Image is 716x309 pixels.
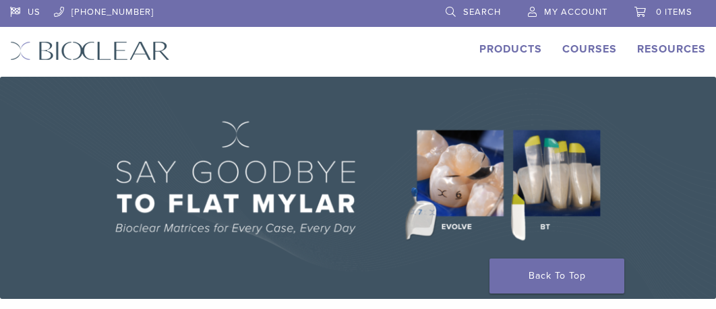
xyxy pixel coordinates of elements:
a: Resources [637,42,706,56]
img: Bioclear [10,41,170,61]
a: Back To Top [489,259,624,294]
a: Courses [562,42,617,56]
a: Products [479,42,542,56]
span: My Account [544,7,607,18]
span: Search [463,7,501,18]
span: 0 items [656,7,692,18]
